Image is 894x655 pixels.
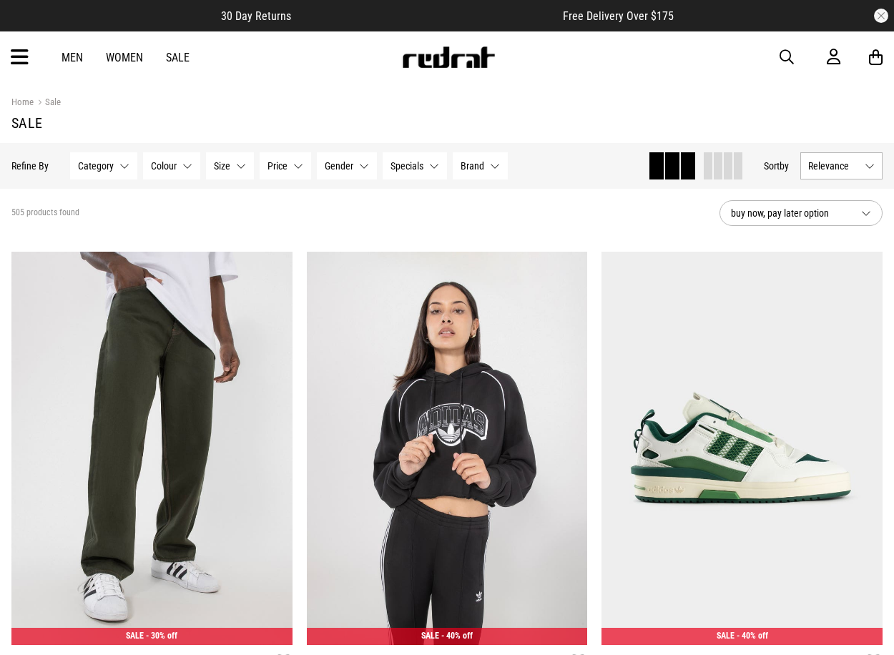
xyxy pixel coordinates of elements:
[11,114,883,132] h1: Sale
[401,46,496,68] img: Redrat logo
[126,631,144,641] span: SALE
[11,207,79,219] span: 505 products found
[441,631,473,641] span: - 40% off
[221,9,291,23] span: 30 Day Returns
[390,160,423,172] span: Specials
[601,252,883,645] img: Adidas Originals Forum Mod Low Shoes in White
[166,51,190,64] a: Sale
[260,152,311,179] button: Price
[717,631,735,641] span: SALE
[70,152,137,179] button: Category
[146,631,177,641] span: - 30% off
[78,160,114,172] span: Category
[461,160,484,172] span: Brand
[11,252,293,645] img: Lee L-four Baggy Relaxed Pants in Green
[214,160,230,172] span: Size
[62,51,83,64] a: Men
[800,152,883,179] button: Relevance
[317,152,377,179] button: Gender
[421,631,439,641] span: SALE
[731,205,850,222] span: buy now, pay later option
[764,157,789,174] button: Sortby
[106,51,143,64] a: Women
[563,9,674,23] span: Free Delivery Over $175
[780,160,789,172] span: by
[11,97,34,107] a: Home
[320,9,534,23] iframe: Customer reviews powered by Trustpilot
[325,160,353,172] span: Gender
[453,152,508,179] button: Brand
[143,152,200,179] button: Colour
[206,152,254,179] button: Size
[307,252,588,645] img: Adidas Originals Cs Crop Hoodie - Womens in Black
[34,97,61,110] a: Sale
[151,160,177,172] span: Colour
[719,200,883,226] button: buy now, pay later option
[11,160,49,172] p: Refine By
[383,152,447,179] button: Specials
[808,160,859,172] span: Relevance
[267,160,288,172] span: Price
[737,631,768,641] span: - 40% off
